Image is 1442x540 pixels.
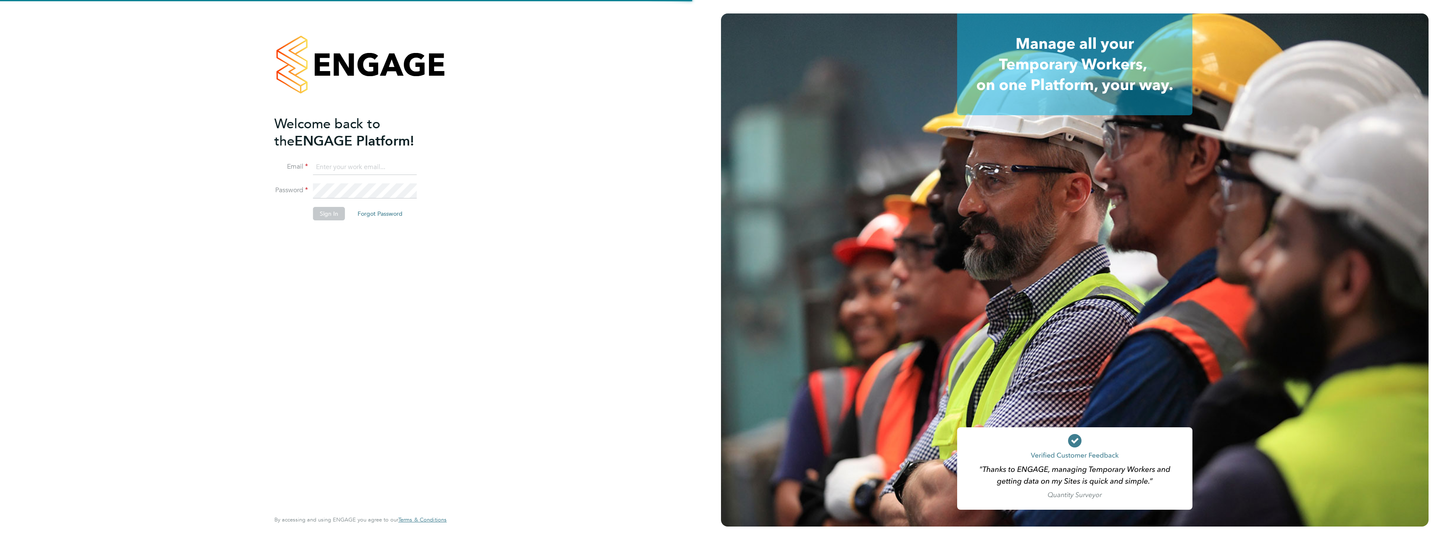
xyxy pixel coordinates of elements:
[398,516,447,523] a: Terms & Conditions
[274,116,380,149] span: Welcome back to the
[274,162,308,171] label: Email
[351,207,409,220] button: Forgot Password
[274,186,308,195] label: Password
[274,516,447,523] span: By accessing and using ENGAGE you agree to our
[313,207,345,220] button: Sign In
[313,160,417,175] input: Enter your work email...
[274,115,438,150] h2: ENGAGE Platform!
